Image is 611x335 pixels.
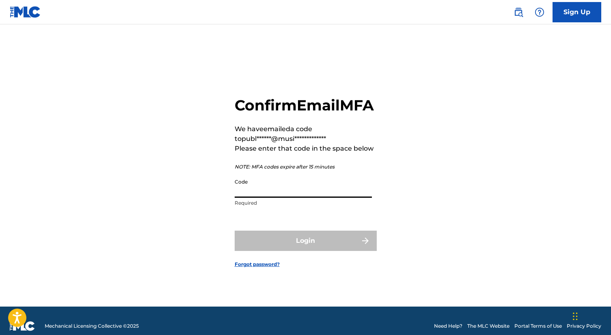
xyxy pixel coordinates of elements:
[235,163,377,171] p: NOTE: MFA codes expire after 15 minutes
[235,199,372,207] p: Required
[567,322,601,330] a: Privacy Policy
[535,7,544,17] img: help
[570,296,611,335] iframe: Chat Widget
[553,2,601,22] a: Sign Up
[45,322,139,330] span: Mechanical Licensing Collective © 2025
[235,96,377,115] h2: Confirm Email MFA
[510,4,527,20] a: Public Search
[531,4,548,20] div: Help
[467,322,510,330] a: The MLC Website
[10,6,41,18] img: MLC Logo
[434,322,462,330] a: Need Help?
[514,7,523,17] img: search
[573,304,578,329] div: Drag
[235,261,280,268] a: Forgot password?
[514,322,562,330] a: Portal Terms of Use
[10,321,35,331] img: logo
[235,144,377,153] p: Please enter that code in the space below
